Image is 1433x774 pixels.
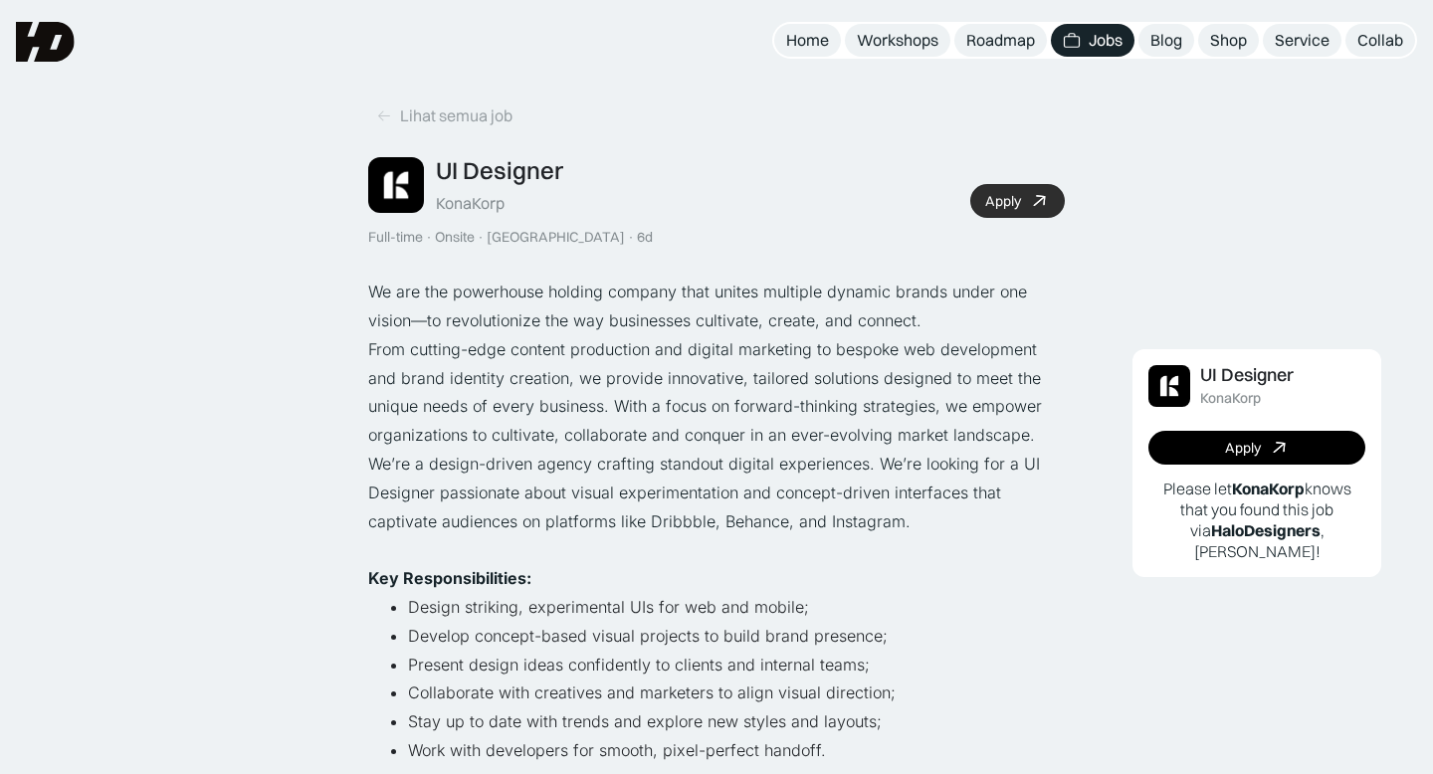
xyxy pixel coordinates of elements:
img: Job Image [1148,365,1190,407]
a: Roadmap [954,24,1047,57]
li: Stay up to date with trends and explore new styles and layouts; [408,707,1065,736]
li: Collaborate with creatives and marketers to align visual direction; [408,678,1065,707]
div: Collab [1357,30,1403,51]
div: Full-time [368,229,423,246]
p: We’re a design-driven agency crafting standout digital experiences. We’re looking for a UI Design... [368,450,1065,535]
div: KonaKorp [1200,390,1261,407]
p: From cutting-edge content production and digital marketing to bespoke web development and brand i... [368,335,1065,450]
p: ‍ [368,535,1065,564]
div: Roadmap [966,30,1035,51]
b: KonaKorp [1232,479,1305,498]
div: Apply [985,193,1021,210]
a: Workshops [845,24,950,57]
div: 6d [637,229,653,246]
b: HaloDesigners [1211,520,1321,540]
a: Lihat semua job [368,99,520,132]
li: Work with developers for smooth, pixel-perfect handoff. [408,736,1065,765]
p: Please let knows that you found this job via , [PERSON_NAME]! [1148,479,1365,561]
a: Apply [970,184,1065,218]
img: Job Image [368,157,424,213]
div: UI Designer [1200,365,1294,386]
a: Collab [1345,24,1415,57]
div: Blog [1150,30,1182,51]
div: KonaKorp [436,193,505,214]
div: UI Designer [436,156,563,185]
div: Home [786,30,829,51]
div: [GEOGRAPHIC_DATA] [487,229,625,246]
a: Blog [1138,24,1194,57]
div: Onsite [435,229,475,246]
div: · [425,229,433,246]
li: Develop concept-based visual projects to build brand presence; [408,622,1065,651]
div: Apply [1225,440,1261,457]
li: Design striking, experimental UIs for web and mobile; [408,593,1065,622]
div: Jobs [1089,30,1123,51]
strong: Key Responsibilities: [368,568,531,588]
p: We are the powerhouse holding company that unites multiple dynamic brands under one vision—to rev... [368,278,1065,335]
div: Shop [1210,30,1247,51]
div: · [627,229,635,246]
a: Home [774,24,841,57]
a: Shop [1198,24,1259,57]
li: Present design ideas confidently to clients and internal teams; [408,651,1065,679]
div: Service [1275,30,1330,51]
div: Workshops [857,30,938,51]
a: Apply [1148,431,1365,465]
a: Jobs [1051,24,1134,57]
a: Service [1263,24,1341,57]
div: Lihat semua job [400,105,512,126]
div: · [477,229,485,246]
